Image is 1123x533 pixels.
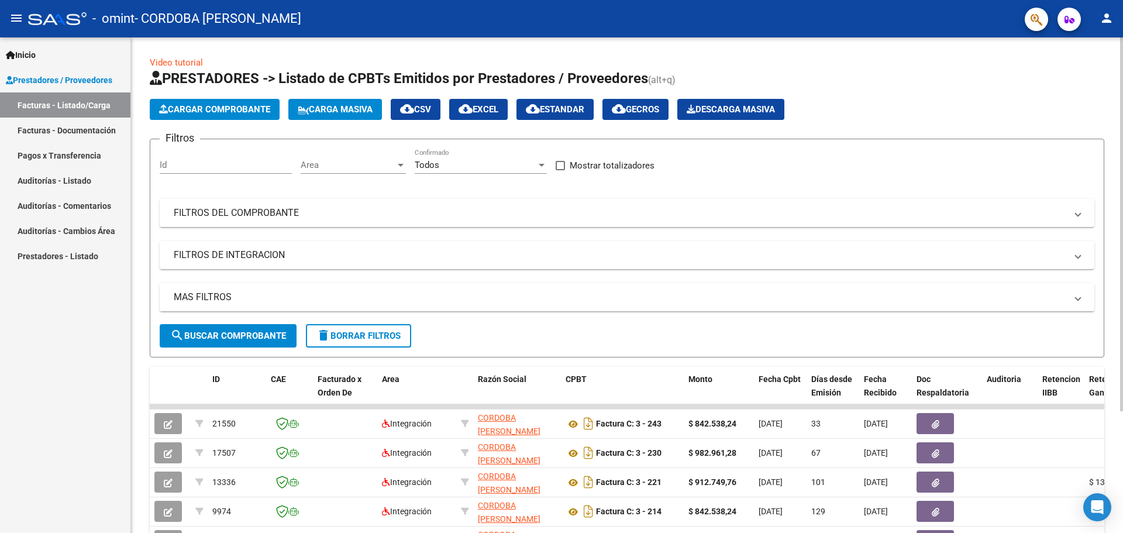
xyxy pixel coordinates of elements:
[754,367,807,418] datatable-header-cell: Fecha Cpbt
[526,102,540,116] mat-icon: cloud_download
[688,477,736,487] strong: $ 912.749,76
[6,74,112,87] span: Prestadores / Proveedores
[170,331,286,341] span: Buscar Comprobante
[570,159,654,173] span: Mostrar totalizadores
[160,241,1094,269] mat-expansion-panel-header: FILTROS DE INTEGRACION
[478,501,540,524] span: CORDOBA [PERSON_NAME]
[459,104,498,115] span: EXCEL
[811,448,821,458] span: 67
[382,374,399,384] span: Area
[473,367,561,418] datatable-header-cell: Razón Social
[391,99,440,120] button: CSV
[987,374,1021,384] span: Auditoria
[648,74,676,85] span: (alt+q)
[212,419,236,428] span: 21550
[811,507,825,516] span: 129
[318,374,361,397] span: Facturado x Orden De
[859,367,912,418] datatable-header-cell: Fecha Recibido
[759,507,783,516] span: [DATE]
[377,367,456,418] datatable-header-cell: Area
[982,367,1038,418] datatable-header-cell: Auditoria
[174,291,1066,304] mat-panel-title: MAS FILTROS
[415,160,439,170] span: Todos
[581,414,596,433] i: Descargar documento
[811,374,852,397] span: Días desde Emisión
[316,331,401,341] span: Borrar Filtros
[688,507,736,516] strong: $ 842.538,24
[759,448,783,458] span: [DATE]
[316,328,330,342] mat-icon: delete
[382,419,432,428] span: Integración
[602,99,669,120] button: Gecros
[596,478,662,487] strong: Factura C: 3 - 221
[459,102,473,116] mat-icon: cloud_download
[150,57,203,68] a: Video tutorial
[864,374,897,397] span: Fecha Recibido
[400,104,431,115] span: CSV
[478,411,556,436] div: 27322412571
[478,472,540,494] span: CORDOBA [PERSON_NAME]
[159,104,270,115] span: Cargar Comprobante
[864,448,888,458] span: [DATE]
[912,367,982,418] datatable-header-cell: Doc Respaldatoria
[1038,367,1084,418] datatable-header-cell: Retencion IIBB
[759,477,783,487] span: [DATE]
[382,507,432,516] span: Integración
[478,499,556,524] div: 27322412571
[150,99,280,120] button: Cargar Comprobante
[382,448,432,458] span: Integración
[92,6,135,32] span: - omint
[596,449,662,458] strong: Factura C: 3 - 230
[212,507,231,516] span: 9974
[811,419,821,428] span: 33
[301,160,395,170] span: Area
[596,419,662,429] strong: Factura C: 3 - 243
[1083,493,1111,521] div: Open Intercom Messenger
[526,104,584,115] span: Estandar
[449,99,508,120] button: EXCEL
[807,367,859,418] datatable-header-cell: Días desde Emisión
[150,70,648,87] span: PRESTADORES -> Listado de CPBTs Emitidos por Prestadores / Proveedores
[1042,374,1080,397] span: Retencion IIBB
[266,367,313,418] datatable-header-cell: CAE
[688,448,736,458] strong: $ 982.961,28
[561,367,684,418] datatable-header-cell: CPBT
[306,324,411,348] button: Borrar Filtros
[478,441,556,465] div: 27322412571
[160,130,200,146] h3: Filtros
[9,11,23,25] mat-icon: menu
[313,367,377,418] datatable-header-cell: Facturado x Orden De
[288,99,382,120] button: Carga Masiva
[135,6,301,32] span: - CORDOBA [PERSON_NAME]
[212,374,220,384] span: ID
[687,104,775,115] span: Descarga Masiva
[596,507,662,517] strong: Factura C: 3 - 214
[581,443,596,462] i: Descargar documento
[1100,11,1114,25] mat-icon: person
[478,413,540,436] span: CORDOBA [PERSON_NAME]
[864,419,888,428] span: [DATE]
[478,442,540,465] span: CORDOBA [PERSON_NAME]
[271,374,286,384] span: CAE
[382,477,432,487] span: Integración
[581,502,596,521] i: Descargar documento
[677,99,784,120] app-download-masive: Descarga masiva de comprobantes (adjuntos)
[516,99,594,120] button: Estandar
[917,374,969,397] span: Doc Respaldatoria
[759,374,801,384] span: Fecha Cpbt
[684,367,754,418] datatable-header-cell: Monto
[811,477,825,487] span: 101
[212,477,236,487] span: 13336
[298,104,373,115] span: Carga Masiva
[400,102,414,116] mat-icon: cloud_download
[478,374,526,384] span: Razón Social
[688,419,736,428] strong: $ 842.538,24
[174,249,1066,262] mat-panel-title: FILTROS DE INTEGRACION
[174,207,1066,219] mat-panel-title: FILTROS DEL COMPROBANTE
[160,324,297,348] button: Buscar Comprobante
[160,199,1094,227] mat-expansion-panel-header: FILTROS DEL COMPROBANTE
[208,367,266,418] datatable-header-cell: ID
[612,102,626,116] mat-icon: cloud_download
[160,283,1094,311] mat-expansion-panel-header: MAS FILTROS
[170,328,184,342] mat-icon: search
